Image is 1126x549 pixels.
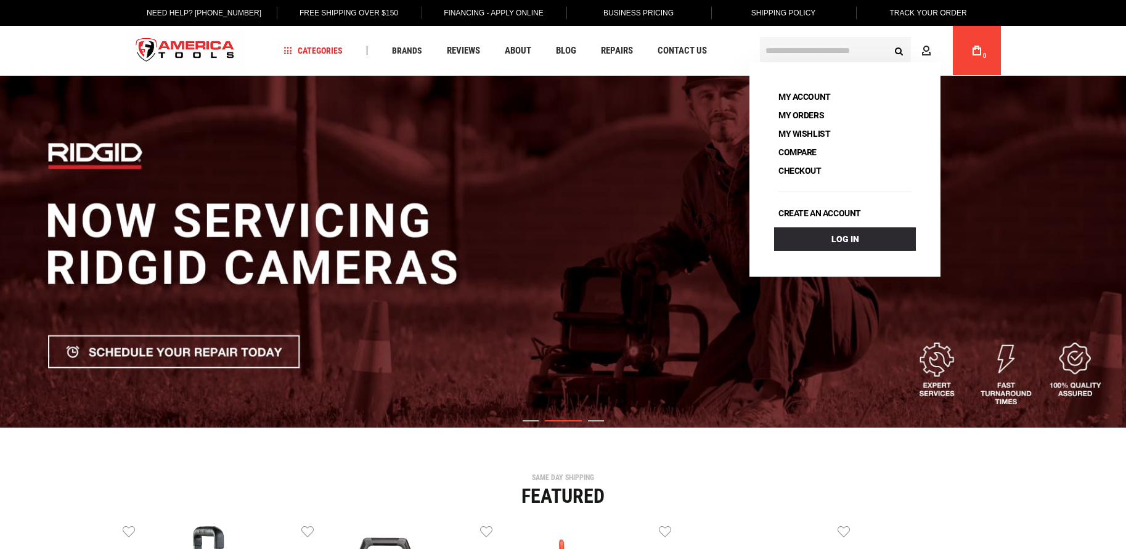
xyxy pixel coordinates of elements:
span: Categories [284,46,343,55]
a: Repairs [595,43,638,59]
a: Categories [278,43,348,59]
img: America Tools [126,28,245,74]
div: SAME DAY SHIPPING [123,474,1004,481]
a: Checkout [774,162,826,179]
a: My Wishlist [774,125,834,142]
a: Log In [774,227,916,251]
a: About [499,43,537,59]
a: My Account [774,88,835,105]
span: Contact Us [658,46,707,55]
div: Featured [123,486,1004,506]
a: Reviews [441,43,486,59]
span: Reviews [447,46,480,55]
span: Shipping Policy [751,9,816,17]
span: Repairs [601,46,633,55]
a: Brands [386,43,428,59]
a: store logo [126,28,245,74]
a: Blog [550,43,582,59]
span: Brands [392,46,422,55]
a: 0 [965,26,989,75]
a: Compare [774,144,821,161]
span: About [505,46,531,55]
a: Create an account [774,205,865,222]
a: Contact Us [652,43,712,59]
button: Search [887,39,911,62]
a: My Orders [774,107,828,124]
span: 0 [983,52,987,59]
span: Blog [556,46,576,55]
